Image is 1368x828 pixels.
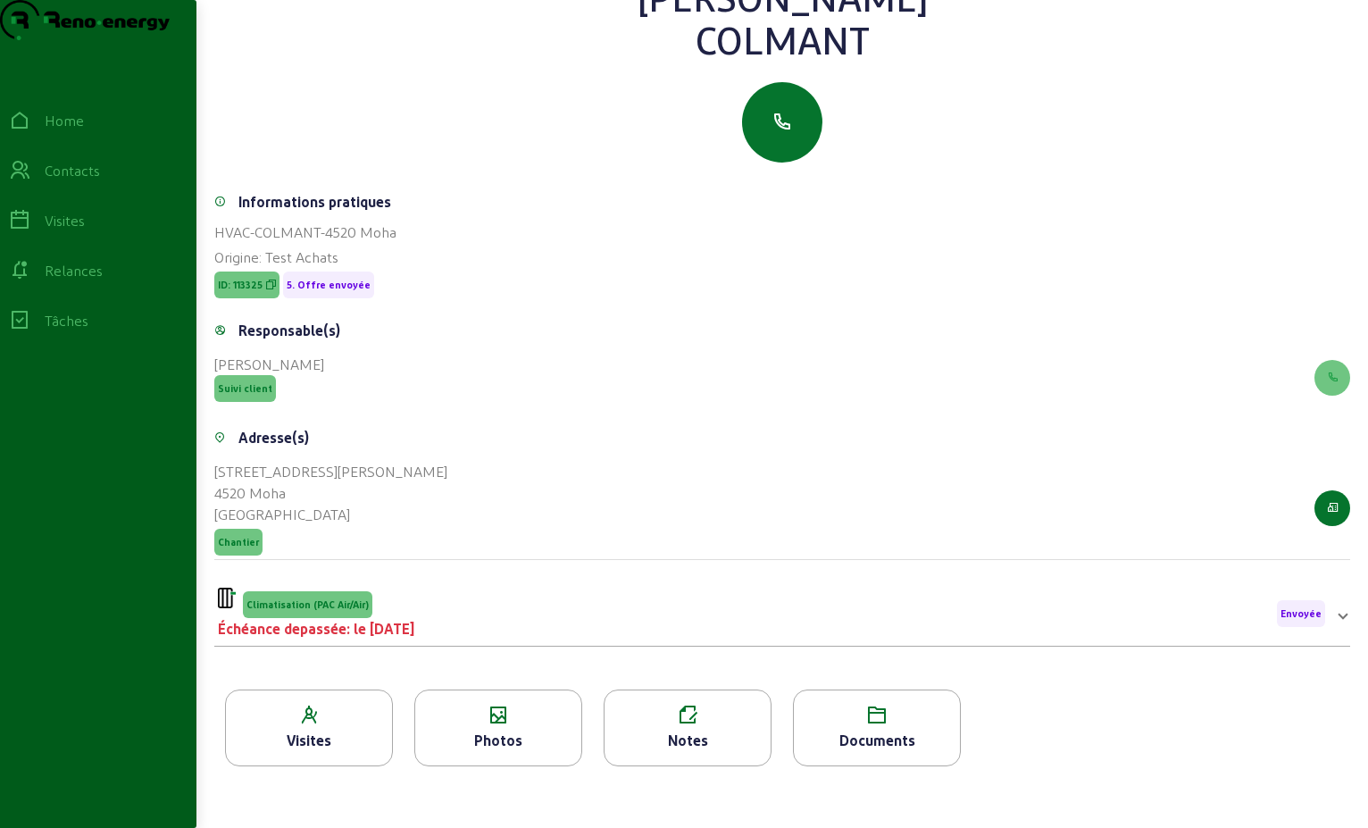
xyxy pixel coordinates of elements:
[45,160,100,181] div: Contacts
[415,730,581,751] div: Photos
[214,482,447,504] div: 4520 Moha
[214,18,1350,61] div: COLMANT
[605,730,771,751] div: Notes
[218,536,259,548] span: Chantier
[794,730,960,751] div: Documents
[214,461,447,482] div: [STREET_ADDRESS][PERSON_NAME]
[238,320,340,341] div: Responsable(s)
[218,588,236,608] img: HVAC
[214,222,1350,243] div: HVAC-COLMANT-4520 Moha
[45,260,103,281] div: Relances
[218,618,414,640] div: Échéance depassée: le [DATE]
[218,279,263,291] span: ID: 113325
[214,589,1350,639] mat-expansion-panel-header: HVACClimatisation (PAC Air/Air)Échéance depassée: le [DATE]Envoyée
[238,427,309,448] div: Adresse(s)
[214,504,447,525] div: [GEOGRAPHIC_DATA]
[45,210,85,231] div: Visites
[214,247,1350,268] div: Origine: Test Achats
[45,110,84,131] div: Home
[1280,607,1322,620] span: Envoyée
[246,598,369,611] span: Climatisation (PAC Air/Air)
[226,730,392,751] div: Visites
[287,279,371,291] span: 5. Offre envoyée
[218,382,272,395] span: Suivi client
[45,310,88,331] div: Tâches
[238,191,391,213] div: Informations pratiques
[214,354,324,375] div: [PERSON_NAME]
